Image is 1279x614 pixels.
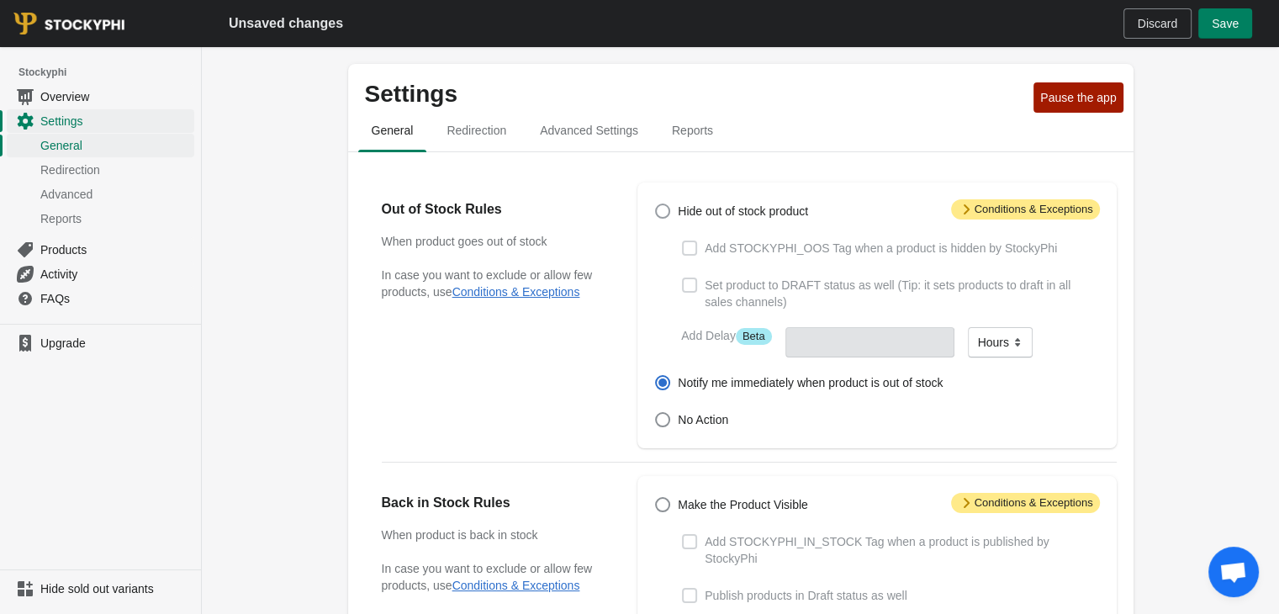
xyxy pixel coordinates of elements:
[382,199,605,220] h2: Out of Stock Rules
[382,560,605,594] p: In case you want to exclude or allow few products, use
[382,267,605,300] p: In case you want to exclude or allow few products, use
[40,161,191,178] span: Redirection
[523,109,655,152] button: Advanced settings
[7,109,194,133] a: Settings
[18,64,201,81] span: Stockyphi
[40,186,191,203] span: Advanced
[678,411,728,428] span: No Action
[452,285,580,299] button: Conditions & Exceptions
[40,266,191,283] span: Activity
[1208,547,1259,597] div: Open chat
[705,587,906,604] span: Publish products in Draft status as well
[382,493,605,513] h2: Back in Stock Rules
[655,109,730,152] button: reports
[7,577,194,601] a: Hide sold out variants
[7,182,194,206] a: Advanced
[7,133,194,157] a: General
[358,115,427,146] span: General
[1040,91,1116,104] span: Pause the app
[452,579,580,592] button: Conditions & Exceptions
[705,240,1057,257] span: Add STOCKYPHI_OOS Tag when a product is hidden by StockyPhi
[7,206,194,230] a: Reports
[678,203,808,220] span: Hide out of stock product
[40,335,191,352] span: Upgrade
[229,13,343,34] h2: Unsaved changes
[433,115,520,146] span: Redirection
[40,113,191,130] span: Settings
[365,81,1028,108] p: Settings
[40,137,191,154] span: General
[1033,82,1123,113] button: Pause the app
[1198,8,1252,39] button: Save
[705,277,1099,310] span: Set product to DRAFT status as well (Tip: it sets products to draft in all sales channels)
[7,286,194,310] a: FAQs
[1138,17,1177,30] span: Discard
[705,533,1099,567] span: Add STOCKYPHI_IN_STOCK Tag when a product is published by StockyPhi
[430,109,523,152] button: redirection
[7,331,194,355] a: Upgrade
[7,84,194,109] a: Overview
[40,580,191,597] span: Hide sold out variants
[7,262,194,286] a: Activity
[736,328,772,345] span: Beta
[40,290,191,307] span: FAQs
[40,210,191,227] span: Reports
[382,233,605,250] h3: When product goes out of stock
[951,199,1100,220] span: Conditions & Exceptions
[7,237,194,262] a: Products
[678,374,943,391] span: Notify me immediately when product is out of stock
[355,109,431,152] button: general
[40,88,191,105] span: Overview
[7,157,194,182] a: Redirection
[1123,8,1192,39] button: Discard
[40,241,191,258] span: Products
[1212,17,1239,30] span: Save
[382,527,605,543] h3: When product is back in stock
[681,327,771,345] label: Add Delay
[951,493,1100,513] span: Conditions & Exceptions
[678,496,808,513] span: Make the Product Visible
[526,115,652,146] span: Advanced Settings
[658,115,727,146] span: Reports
